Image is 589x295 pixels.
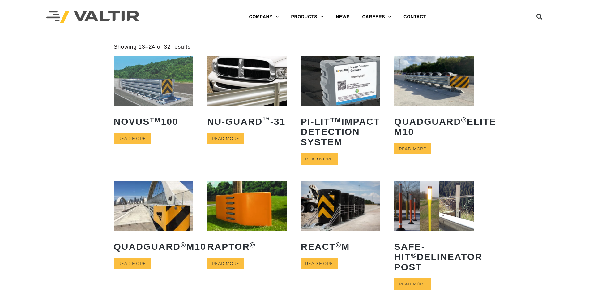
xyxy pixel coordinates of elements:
a: Read more about “REACT® M” [301,258,337,269]
p: Showing 13–24 of 32 results [114,43,191,50]
a: PRODUCTS [285,11,330,23]
a: Read more about “NOVUSTM 100” [114,133,151,144]
img: Valtir [46,11,139,24]
h2: NU-GUARD -31 [207,112,287,131]
a: CONTACT [397,11,432,23]
a: Read more about “RAPTOR®” [207,258,244,269]
sup: TM [150,116,161,124]
a: Read more about “Safe-Hit® Delineator Post” [394,278,431,290]
h2: REACT M [301,237,380,256]
sup: ® [411,251,417,259]
a: RAPTOR® [207,181,287,256]
a: Read more about “QuadGuard® M10” [114,258,151,269]
h2: RAPTOR [207,237,287,256]
a: CAREERS [356,11,397,23]
sup: ™ [262,116,270,124]
h2: QuadGuard M10 [114,237,194,256]
a: Read more about “PI-LITTM Impact Detection System” [301,153,337,165]
a: COMPANY [243,11,285,23]
a: NEWS [330,11,356,23]
sup: TM [330,116,342,124]
a: QuadGuard®Elite M10 [394,56,474,141]
a: Read more about “QuadGuard® Elite M10” [394,143,431,154]
sup: ® [250,241,256,249]
sup: ® [336,241,342,249]
h2: Safe-Hit Delineator Post [394,237,474,277]
h2: PI-LIT Impact Detection System [301,112,380,152]
sup: ® [181,241,186,249]
a: NU-GUARD™-31 [207,56,287,131]
h2: QuadGuard Elite M10 [394,112,474,141]
a: QuadGuard®M10 [114,181,194,256]
a: Safe-Hit®Delineator Post [394,181,474,276]
sup: ® [461,116,467,124]
h2: NOVUS 100 [114,112,194,131]
a: Read more about “NU-GUARD™-31” [207,133,244,144]
a: PI-LITTMImpact Detection System [301,56,380,151]
a: REACT®M [301,181,380,256]
a: NOVUSTM100 [114,56,194,131]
